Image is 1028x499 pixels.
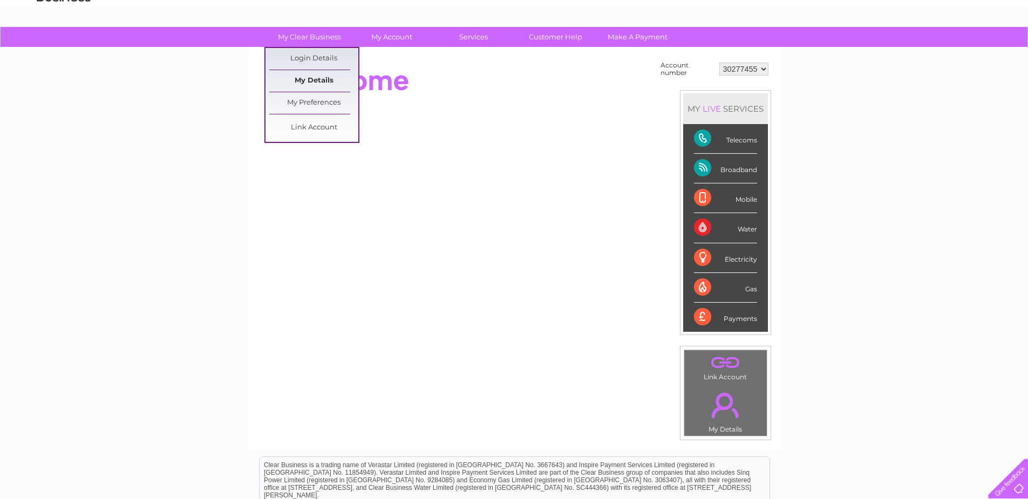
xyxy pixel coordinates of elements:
[694,213,757,243] div: Water
[865,46,889,54] a: Energy
[429,27,518,47] a: Services
[347,27,436,47] a: My Account
[260,6,770,52] div: Clear Business is a trading name of Verastar Limited (registered in [GEOGRAPHIC_DATA] No. 3667643...
[694,243,757,273] div: Electricity
[838,46,859,54] a: Water
[36,28,91,61] img: logo.png
[687,353,764,372] a: .
[992,46,1018,54] a: Log out
[825,5,899,19] a: 0333 014 3131
[694,273,757,303] div: Gas
[269,92,358,114] a: My Preferences
[683,93,768,124] div: MY SERVICES
[700,104,723,114] div: LIVE
[684,350,767,384] td: Link Account
[687,386,764,424] a: .
[895,46,928,54] a: Telecoms
[694,124,757,154] div: Telecoms
[269,48,358,70] a: Login Details
[265,27,354,47] a: My Clear Business
[694,303,757,332] div: Payments
[658,59,717,79] td: Account number
[956,46,983,54] a: Contact
[694,154,757,183] div: Broadband
[694,183,757,213] div: Mobile
[269,117,358,139] a: Link Account
[269,70,358,92] a: My Details
[593,27,682,47] a: Make A Payment
[934,46,950,54] a: Blog
[684,384,767,436] td: My Details
[511,27,600,47] a: Customer Help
